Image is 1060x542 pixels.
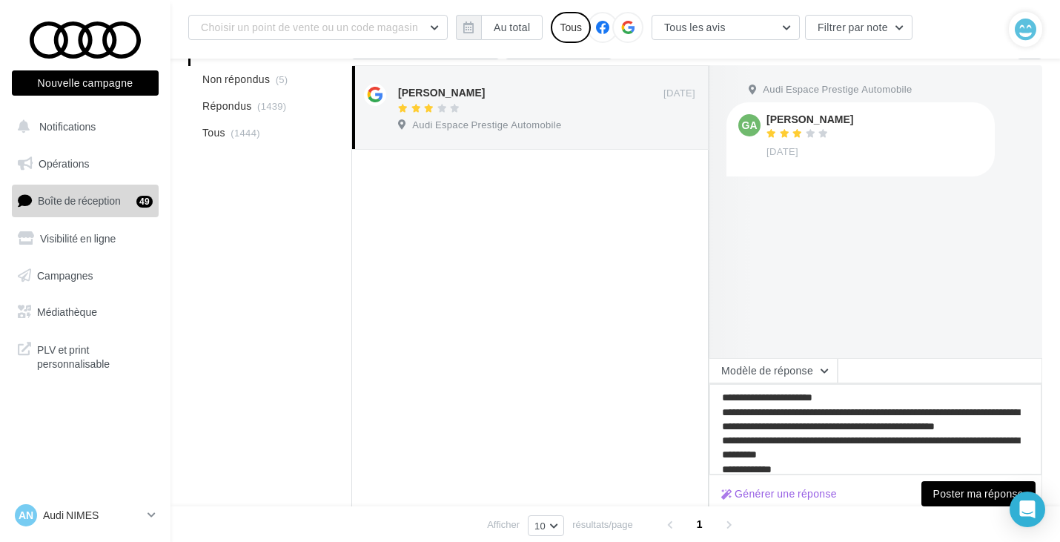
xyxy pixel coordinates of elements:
[398,85,485,100] div: [PERSON_NAME]
[202,125,225,140] span: Tous
[12,70,159,96] button: Nouvelle campagne
[188,15,448,40] button: Choisir un point de vente ou un code magasin
[766,145,798,159] span: [DATE]
[528,515,564,536] button: 10
[276,73,288,85] span: (5)
[40,232,116,245] span: Visibilité en ligne
[257,100,287,112] span: (1439)
[201,21,418,33] span: Choisir un point de vente ou un code magasin
[9,111,156,142] button: Notifications
[572,518,633,532] span: résultats/page
[652,15,800,40] button: Tous les avis
[37,268,93,281] span: Campagnes
[487,518,520,532] span: Afficher
[412,119,561,132] span: Audi Espace Prestige Automobile
[202,72,270,87] span: Non répondus
[136,196,153,208] div: 49
[9,297,162,328] a: Médiathèque
[763,83,912,96] span: Audi Espace Prestige Automobile
[37,305,97,318] span: Médiathèque
[766,114,853,125] div: [PERSON_NAME]
[9,185,162,217] a: Boîte de réception49
[37,340,153,371] span: PLV et print personnalisable
[1010,492,1045,527] div: Open Intercom Messenger
[456,15,543,40] button: Au total
[9,260,162,291] a: Campagnes
[231,127,260,139] span: (1444)
[12,501,159,529] a: AN Audi NIMES
[43,508,142,523] p: Audi NIMES
[9,223,162,254] a: Visibilité en ligne
[663,87,695,100] span: [DATE]
[38,194,121,207] span: Boîte de réception
[742,118,758,133] span: GA
[709,358,838,383] button: Modèle de réponse
[39,157,89,170] span: Opérations
[688,512,712,536] span: 1
[805,15,912,40] button: Filtrer par note
[9,148,162,179] a: Opérations
[202,99,252,113] span: Répondus
[715,485,843,503] button: Générer une réponse
[39,120,96,133] span: Notifications
[9,334,162,377] a: PLV et print personnalisable
[481,15,543,40] button: Au total
[534,520,546,532] span: 10
[664,21,726,33] span: Tous les avis
[551,12,591,43] div: Tous
[19,508,33,523] span: AN
[921,481,1036,506] button: Poster ma réponse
